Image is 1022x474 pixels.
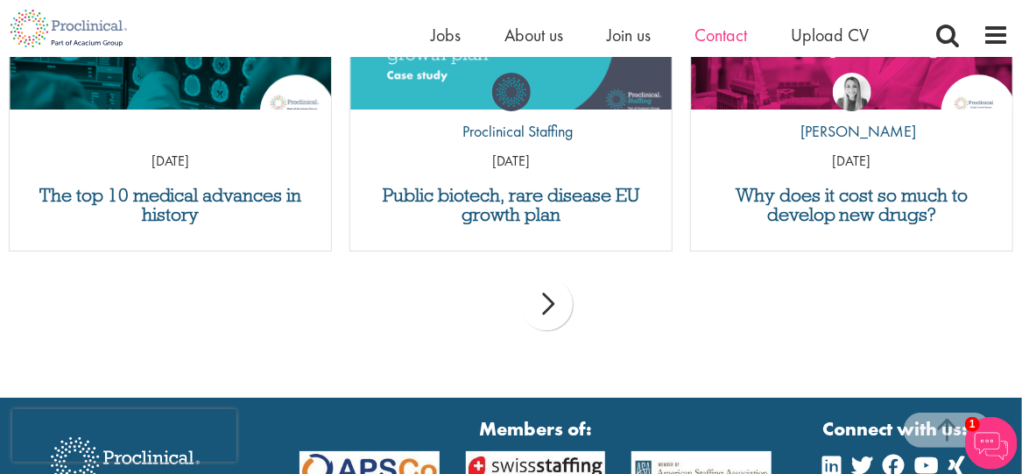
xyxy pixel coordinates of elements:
strong: Members of: [300,415,772,442]
a: Why does it cost so much to develop new drugs? [700,186,1004,224]
div: next [520,278,573,330]
a: Public biotech, rare disease EU growth plan [359,186,663,224]
p: [DATE] [350,152,672,172]
a: Proclinical Staffing Proclinical Staffing [449,73,573,152]
a: The top 10 medical advances in history [18,186,322,224]
a: Upload CV [791,24,869,46]
p: [DATE] [10,152,331,172]
img: Chatbot [965,417,1018,470]
p: Proclinical Staffing [449,120,573,143]
a: Jobs [431,24,461,46]
a: Join us [607,24,651,46]
a: Contact [694,24,747,46]
span: 1 [965,417,980,432]
strong: Connect with us: [822,415,971,442]
img: Proclinical Staffing [492,73,531,111]
p: [DATE] [691,152,1012,172]
a: Hannah Burke [PERSON_NAME] [787,73,916,152]
img: Hannah Burke [833,73,871,111]
p: [PERSON_NAME] [787,120,916,143]
iframe: reCAPTCHA [12,409,236,462]
a: About us [504,24,563,46]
